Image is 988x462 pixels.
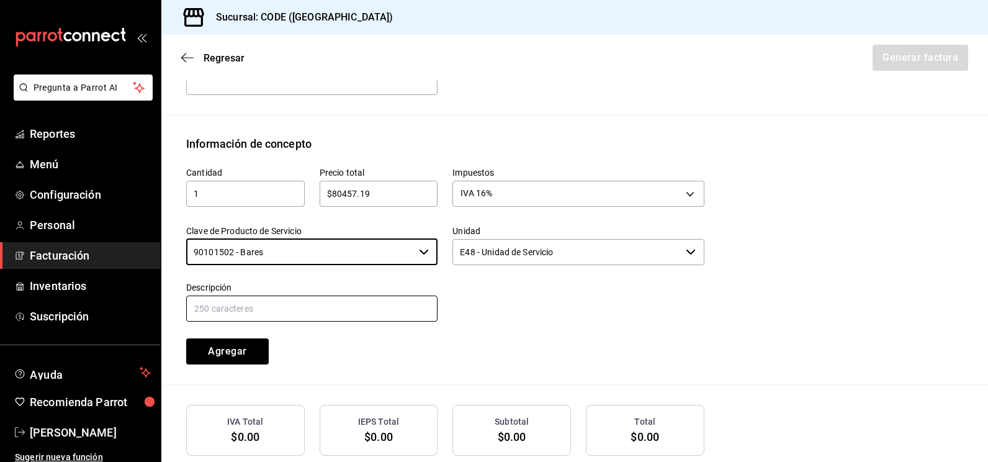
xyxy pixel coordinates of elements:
h3: IVA Total [227,415,263,428]
span: Personal [30,217,151,233]
label: Impuestos [452,168,704,176]
label: Cantidad [186,168,305,176]
div: Información de concepto [186,135,312,152]
button: Regresar [181,52,245,64]
span: $0.00 [364,430,393,443]
label: Descripción [186,283,438,291]
label: Precio total [320,168,438,176]
span: $0.00 [498,430,526,443]
input: 250 caracteres [186,296,438,322]
span: Pregunta a Parrot AI [34,81,133,94]
span: IVA 16% [460,187,492,199]
input: $0.00 [320,186,438,201]
h3: Sucursal: CODE ([GEOGRAPHIC_DATA]) [206,10,393,25]
span: Menú [30,156,151,173]
label: Clave de Producto de Servicio [186,226,438,235]
h3: IEPS Total [358,415,399,428]
h3: Subtotal [495,415,529,428]
span: [PERSON_NAME] [30,424,151,441]
span: $0.00 [631,430,659,443]
button: Pregunta a Parrot AI [14,75,153,101]
span: Recomienda Parrot [30,394,151,410]
span: Configuración [30,186,151,203]
button: open_drawer_menu [137,32,146,42]
button: Agregar [186,338,269,365]
span: Regresar [204,52,245,64]
h3: Total [634,415,655,428]
span: Reportes [30,125,151,142]
span: Facturación [30,247,151,264]
span: Suscripción [30,308,151,325]
span: $0.00 [231,430,259,443]
input: Elige una opción [452,239,680,265]
input: Elige una opción [186,239,414,265]
span: Ayuda [30,365,135,380]
label: Unidad [452,226,704,235]
span: Inventarios [30,278,151,294]
a: Pregunta a Parrot AI [9,90,153,103]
